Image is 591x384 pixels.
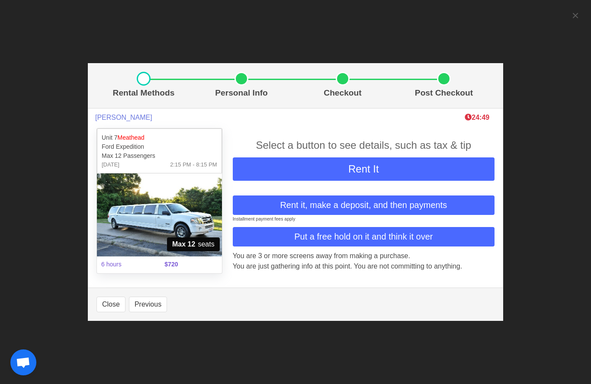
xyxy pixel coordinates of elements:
button: Rent it, make a deposit, and then payments [233,195,495,215]
button: Previous [129,297,167,312]
strong: Max 12 [172,239,195,250]
p: Ford Expedition [102,142,217,151]
p: You are 3 or more screens away from making a purchase. [233,251,495,261]
span: The clock is ticking ⁠— this timer shows how long we'll hold this limo during checkout. If time r... [465,114,489,121]
p: You are just gathering info at this point. You are not committing to anything. [233,261,495,272]
span: [PERSON_NAME] [95,113,152,122]
span: 6 hours [96,255,159,274]
button: Close [96,297,125,312]
b: 24:49 [465,114,489,121]
span: Put a free hold on it and think it over [294,230,433,243]
span: [DATE] [102,160,119,169]
button: Rent It [233,157,495,181]
img: 07%2001.jpg [97,173,222,256]
small: Installment payment fees apply [233,216,295,221]
p: Unit 7 [102,133,217,142]
span: Rent It [348,163,379,175]
p: Rental Methods [100,87,187,99]
div: Open chat [10,349,36,375]
span: Rent it, make a deposit, and then payments [280,198,447,211]
span: seats [167,237,220,251]
p: Personal Info [194,87,289,99]
p: Max 12 Passengers [102,151,217,160]
span: Meathead [118,134,145,141]
div: Select a button to see details, such as tax & tip [233,138,495,153]
span: 2:15 PM - 8:15 PM [170,160,217,169]
button: Put a free hold on it and think it over [233,227,495,246]
p: Post Checkout [397,87,491,99]
p: Checkout [295,87,390,99]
